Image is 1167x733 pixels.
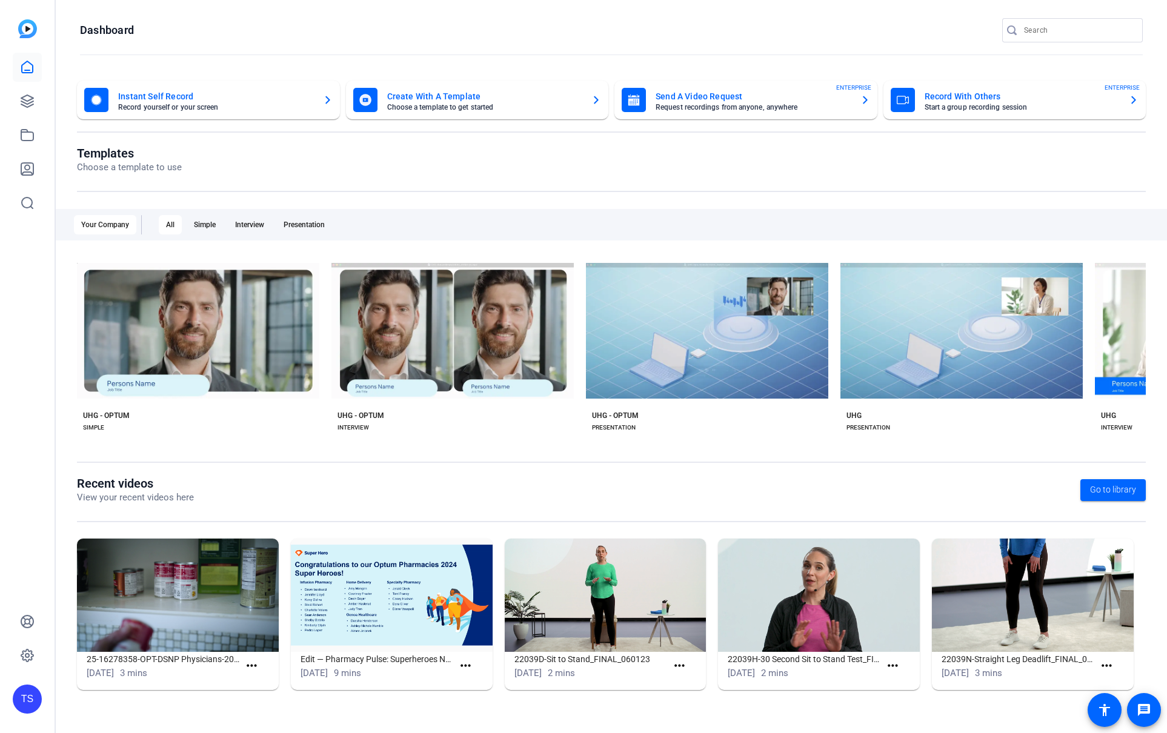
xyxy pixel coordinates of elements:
[656,104,851,111] mat-card-subtitle: Request recordings from anyone, anywhere
[151,302,166,316] mat-icon: check_circle
[932,336,946,351] mat-icon: play_arrow
[228,215,271,234] div: Interview
[548,668,575,678] span: 2 mins
[514,668,542,678] span: [DATE]
[337,423,369,433] div: INTERVIEW
[505,539,707,652] img: 22039D-Sit to Stand_FINAL_060123
[925,89,1120,104] mat-card-title: Record With Others
[718,539,920,652] img: 22039H-30 Second Sit to Stand Test_FINAL_052323
[77,161,182,174] p: Choose a template to use
[77,476,194,491] h1: Recent videos
[660,302,675,316] mat-icon: check_circle
[663,336,678,351] mat-icon: play_arrow
[942,652,1094,666] h1: 22039N-Straight Leg Deadlift_FINAL_060123
[885,658,900,674] mat-icon: more_horiz
[346,81,609,119] button: Create With A TemplateChoose a template to get started
[168,305,245,313] span: Start with UHG - Optum
[83,423,104,433] div: SIMPLE
[836,83,871,92] span: ENTERPRISE
[74,215,136,234] div: Your Company
[77,146,182,161] h1: Templates
[949,340,991,347] span: Preview UHG
[83,411,130,420] div: UHG - OPTUM
[159,215,182,234] div: All
[1099,658,1114,674] mat-icon: more_horiz
[728,668,755,678] span: [DATE]
[1105,83,1140,92] span: ENTERPRISE
[1137,703,1151,717] mat-icon: message
[118,89,313,104] mat-card-title: Instant Self Record
[929,302,943,316] mat-icon: check_circle
[975,668,1002,678] span: 3 mins
[672,658,687,674] mat-icon: more_horiz
[1024,23,1133,38] input: Search
[942,668,969,678] span: [DATE]
[728,652,880,666] h1: 22039H-30 Second Sit to Stand Test_FINAL_052323
[1101,411,1116,420] div: UHG
[592,423,636,433] div: PRESENTATION
[120,668,147,678] span: 3 mins
[458,658,473,674] mat-icon: more_horiz
[656,89,851,104] mat-card-title: Send A Video Request
[1080,479,1146,501] a: Go to library
[1097,703,1112,717] mat-icon: accessibility
[592,411,639,420] div: UHG - OPTUM
[426,340,496,347] span: Preview UHG - Optum
[13,685,42,714] div: TS
[155,336,169,351] mat-icon: play_arrow
[80,23,134,38] h1: Dashboard
[423,305,499,313] span: Start with UHG - Optum
[387,104,582,111] mat-card-subtitle: Choose a template to get started
[1101,423,1132,433] div: INTERVIEW
[883,81,1146,119] button: Record With OthersStart a group recording sessionENTERPRISE
[406,302,421,316] mat-icon: check_circle
[925,104,1120,111] mat-card-subtitle: Start a group recording session
[77,491,194,505] p: View your recent videos here
[680,340,751,347] span: Preview UHG - Optum
[291,539,493,652] img: Edit — Pharmacy Pulse: Superheroes No Graphics
[514,652,667,666] h1: 22039D-Sit to Stand_FINAL_060123
[946,305,994,313] span: Start with UHG
[171,340,242,347] span: Preview UHG - Optum
[77,539,279,652] img: 25-16278358-OPT-DSNP Physicians-20250617
[932,539,1134,652] img: 22039N-Straight Leg Deadlift_FINAL_060123
[87,652,239,666] h1: 25-16278358-OPT-DSNP Physicians-20250617
[677,305,754,313] span: Start with UHG - Optum
[334,668,361,678] span: 9 mins
[614,81,877,119] button: Send A Video RequestRequest recordings from anyone, anywhereENTERPRISE
[337,411,384,420] div: UHG - OPTUM
[276,215,332,234] div: Presentation
[118,104,313,111] mat-card-subtitle: Record yourself or your screen
[846,411,862,420] div: UHG
[187,215,223,234] div: Simple
[301,668,328,678] span: [DATE]
[77,81,340,119] button: Instant Self RecordRecord yourself or your screen
[87,668,114,678] span: [DATE]
[387,89,582,104] mat-card-title: Create With A Template
[761,668,788,678] span: 2 mins
[409,336,424,351] mat-icon: play_arrow
[244,658,259,674] mat-icon: more_horiz
[18,19,37,38] img: blue-gradient.svg
[1090,483,1136,496] span: Go to library
[846,423,890,433] div: PRESENTATION
[301,652,453,666] h1: Edit — Pharmacy Pulse: Superheroes No Graphics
